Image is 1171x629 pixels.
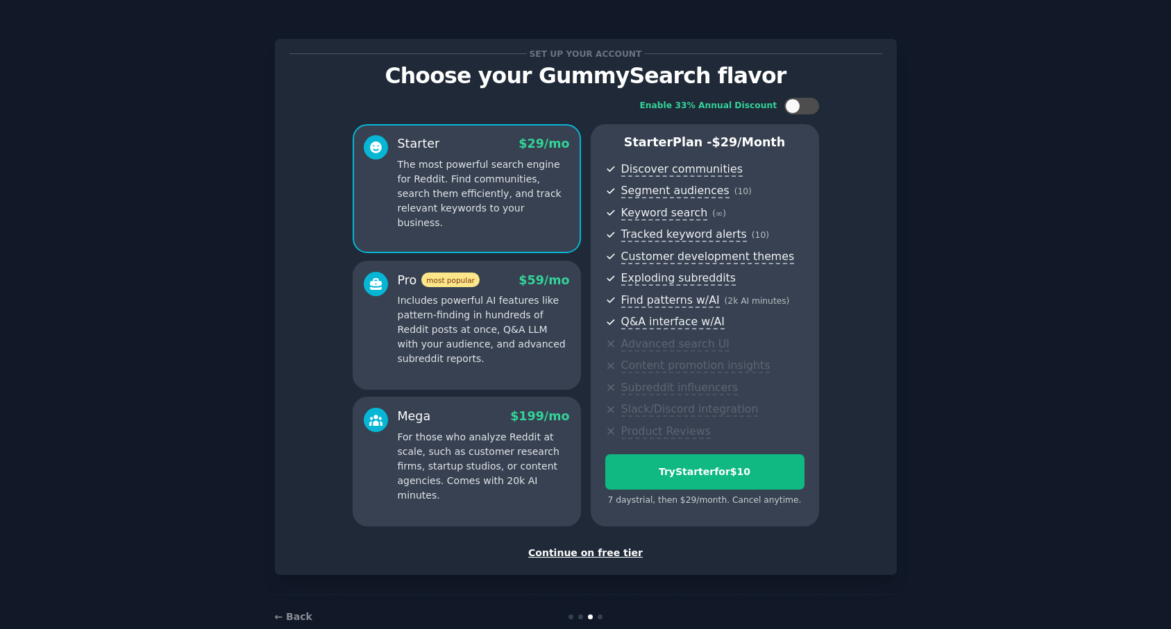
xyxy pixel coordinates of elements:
span: Q&A interface w/AI [621,315,725,329]
span: Set up your account [527,46,644,61]
a: ← Back [275,611,312,622]
span: $ 59 /mo [519,273,569,287]
span: ( 10 ) [734,187,752,196]
p: Starter Plan - [605,134,804,151]
span: Keyword search [621,206,708,221]
div: Pro [398,272,480,289]
span: Subreddit influencers [621,381,738,395]
div: Enable 33% Annual Discount [640,100,777,112]
span: Tracked keyword alerts [621,227,747,242]
div: Continue on free tier [289,546,882,560]
span: Slack/Discord integration [621,402,759,417]
p: The most powerful search engine for Reddit. Find communities, search them efficiently, and track ... [398,157,570,230]
span: most popular [421,273,480,287]
span: $ 199 /mo [510,409,569,423]
div: Mega [398,408,431,425]
span: $ 29 /mo [519,137,569,150]
span: ( 2k AI minutes ) [725,296,790,306]
span: Product Reviews [621,424,711,439]
span: Content promotion insights [621,359,770,373]
p: Includes powerful AI features like pattern-finding in hundreds of Reddit posts at once, Q&A LLM w... [398,293,570,366]
span: Find patterns w/AI [621,293,720,308]
span: Discover communities [621,162,743,177]
span: Customer development themes [621,250,795,264]
span: $ 29 /month [712,135,786,149]
span: Segment audiences [621,184,730,198]
p: Choose your GummySearch flavor [289,64,882,88]
span: Advanced search UI [621,337,730,352]
div: Try Starter for $10 [606,465,804,479]
div: Starter [398,135,440,153]
div: 7 days trial, then $ 29 /month . Cancel anytime. [605,494,804,507]
span: Exploding subreddits [621,271,736,286]
button: TryStarterfor$10 [605,454,804,490]
p: For those who analyze Reddit at scale, such as customer research firms, startup studios, or conte... [398,430,570,503]
span: ( ∞ ) [712,209,726,218]
span: ( 10 ) [752,230,769,240]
